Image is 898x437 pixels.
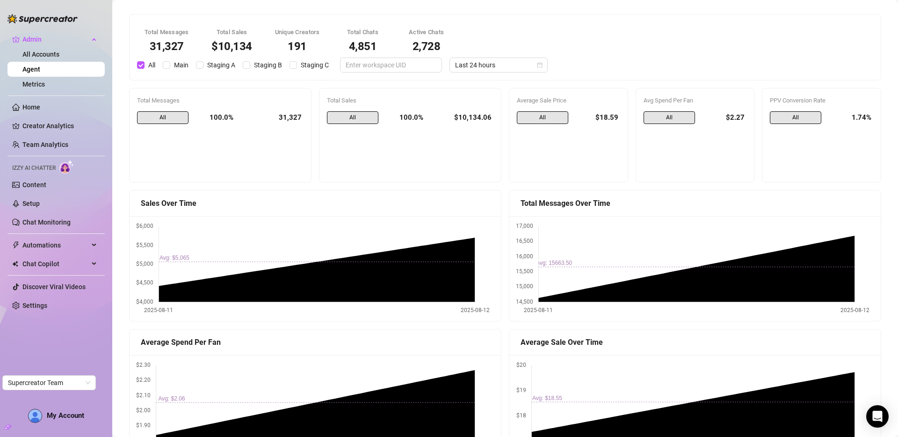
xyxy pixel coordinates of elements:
[327,96,493,105] div: Total Sales
[137,111,188,124] span: All
[145,41,189,52] div: 31,327
[145,60,159,70] span: All
[141,336,490,348] div: Average Spend Per Fan
[203,60,239,70] span: Staging A
[7,14,78,23] img: logo-BBDzfeDw.svg
[644,111,695,124] span: All
[406,41,447,52] div: 2,728
[22,51,59,58] a: All Accounts
[12,164,56,173] span: Izzy AI Chatter
[829,111,873,124] div: 1.74%
[8,376,90,390] span: Supercreator Team
[170,60,192,70] span: Main
[22,66,40,73] a: Agent
[346,60,429,70] input: Enter workspace UID
[521,336,869,348] div: Average Sale Over Time
[12,241,20,249] span: thunderbolt
[22,80,45,88] a: Metrics
[770,96,873,105] div: PPV Conversion Rate
[12,36,20,43] span: crown
[866,405,889,428] div: Open Intercom Messenger
[297,60,333,70] span: Staging C
[137,96,304,105] div: Total Messages
[576,111,620,124] div: $18.59
[517,96,620,105] div: Average Sale Price
[145,28,189,37] div: Total Messages
[241,111,304,124] div: 31,327
[22,283,86,291] a: Discover Viral Videos
[342,41,384,52] div: 4,851
[141,197,490,209] div: Sales Over Time
[211,28,253,37] div: Total Sales
[22,238,89,253] span: Automations
[22,118,97,133] a: Creator Analytics
[644,96,747,105] div: Avg Spend Per Fan
[406,28,447,37] div: Active Chats
[29,409,42,422] img: AD_cMMTxCeTpmN1d5MnKJ1j-_uXZCpTKapSSqNGg4PyXtR_tCW7gZXTNmFz2tpVv9LSyNV7ff1CaS4f4q0HLYKULQOwoM5GQR...
[386,111,423,124] div: 100.0%
[22,200,40,207] a: Setup
[275,41,320,52] div: 191
[22,103,40,111] a: Home
[5,424,11,430] span: build
[455,58,542,72] span: Last 24 hours
[22,256,89,271] span: Chat Copilot
[537,62,543,68] span: calendar
[770,111,821,124] span: All
[517,111,568,124] span: All
[22,218,71,226] a: Chat Monitoring
[250,60,286,70] span: Staging B
[59,160,74,174] img: AI Chatter
[275,28,320,37] div: Unique Creators
[22,141,68,148] a: Team Analytics
[22,302,47,309] a: Settings
[702,111,747,124] div: $2.27
[521,197,869,209] div: Total Messages Over Time
[12,261,18,267] img: Chat Copilot
[22,181,46,189] a: Content
[211,41,253,52] div: $10,134
[342,28,384,37] div: Total Chats
[327,111,378,124] span: All
[22,32,89,47] span: Admin
[47,411,84,420] span: My Account
[431,111,493,124] div: $10,134.06
[196,111,233,124] div: 100.0%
